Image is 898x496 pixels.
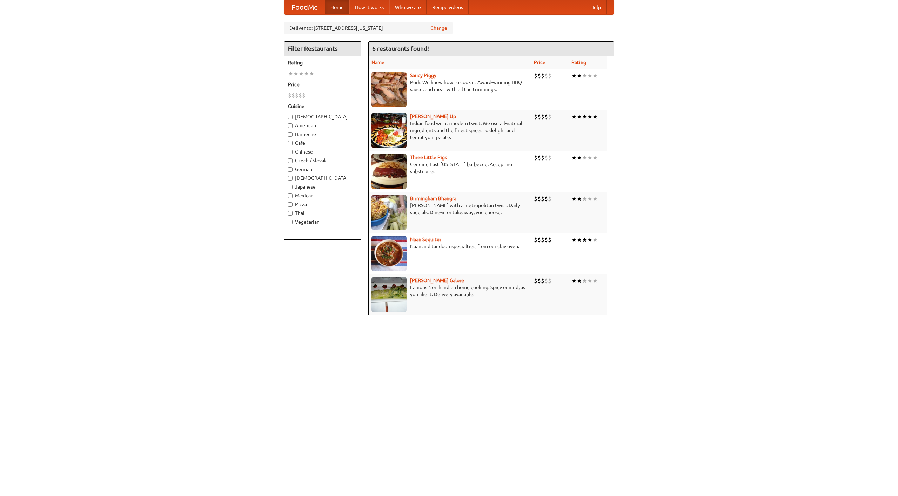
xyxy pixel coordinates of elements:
[288,141,293,145] input: Cafe
[548,277,551,285] li: $
[577,195,582,203] li: ★
[371,154,407,189] img: littlepigs.jpg
[288,185,293,189] input: Japanese
[389,0,427,14] a: Who we are
[288,166,357,173] label: German
[541,72,544,80] li: $
[410,278,464,283] a: [PERSON_NAME] Galore
[371,120,528,141] p: Indian food with a modern twist. We use all-natural ingredients and the finest spices to delight ...
[571,236,577,244] li: ★
[577,154,582,162] li: ★
[288,122,357,129] label: American
[371,79,528,93] p: Pork. We know how to cook it. Award-winning BBQ sauce, and meat with all the trimmings.
[295,91,299,99] li: $
[284,22,453,34] div: Deliver to: [STREET_ADDRESS][US_STATE]
[534,60,545,65] a: Price
[582,195,587,203] li: ★
[349,0,389,14] a: How it works
[288,175,357,182] label: [DEMOGRAPHIC_DATA]
[548,72,551,80] li: $
[592,72,598,80] li: ★
[371,243,528,250] p: Naan and tandoori specialties, from our clay oven.
[371,60,384,65] a: Name
[410,114,456,119] a: [PERSON_NAME] Up
[410,155,447,160] b: Three Little Pigs
[537,113,541,121] li: $
[288,218,357,225] label: Vegetarian
[293,70,299,77] li: ★
[537,277,541,285] li: $
[548,236,551,244] li: $
[544,113,548,121] li: $
[587,236,592,244] li: ★
[288,115,293,119] input: [DEMOGRAPHIC_DATA]
[288,81,357,88] h5: Price
[577,236,582,244] li: ★
[582,72,587,80] li: ★
[544,236,548,244] li: $
[537,154,541,162] li: $
[544,72,548,80] li: $
[288,70,293,77] li: ★
[371,161,528,175] p: Genuine East [US_STATE] barbecue. Accept no substitutes!
[371,113,407,148] img: curryup.jpg
[571,154,577,162] li: ★
[288,220,293,224] input: Vegetarian
[541,154,544,162] li: $
[410,196,456,201] a: Birmingham Bhangra
[592,236,598,244] li: ★
[534,154,537,162] li: $
[592,277,598,285] li: ★
[548,154,551,162] li: $
[548,195,551,203] li: $
[410,237,441,242] a: Naan Sequitur
[371,202,528,216] p: [PERSON_NAME] with a metropolitan twist. Daily specials. Dine-in or takeaway, you choose.
[371,195,407,230] img: bhangra.jpg
[571,60,586,65] a: Rating
[587,154,592,162] li: ★
[592,195,598,203] li: ★
[582,113,587,121] li: ★
[577,113,582,121] li: ★
[288,150,293,154] input: Chinese
[288,210,357,217] label: Thai
[541,277,544,285] li: $
[288,148,357,155] label: Chinese
[288,193,293,198] input: Mexican
[587,113,592,121] li: ★
[325,0,349,14] a: Home
[544,277,548,285] li: $
[288,123,293,128] input: American
[537,195,541,203] li: $
[592,113,598,121] li: ★
[577,277,582,285] li: ★
[284,42,361,56] h4: Filter Restaurants
[534,113,537,121] li: $
[288,103,357,110] h5: Cuisine
[571,277,577,285] li: ★
[304,70,309,77] li: ★
[427,0,469,14] a: Recipe videos
[544,154,548,162] li: $
[299,91,302,99] li: $
[534,236,537,244] li: $
[582,236,587,244] li: ★
[288,176,293,181] input: [DEMOGRAPHIC_DATA]
[288,91,291,99] li: $
[585,0,607,14] a: Help
[587,277,592,285] li: ★
[372,45,429,52] ng-pluralize: 6 restaurants found!
[288,202,293,207] input: Pizza
[577,72,582,80] li: ★
[371,72,407,107] img: saucy.jpg
[288,201,357,208] label: Pizza
[587,72,592,80] li: ★
[571,113,577,121] li: ★
[430,25,447,32] a: Change
[299,70,304,77] li: ★
[587,195,592,203] li: ★
[371,284,528,298] p: Famous North Indian home cooking. Spicy or mild, as you like it. Delivery available.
